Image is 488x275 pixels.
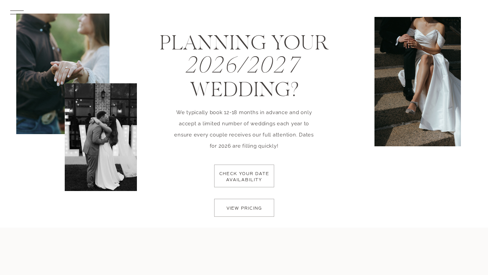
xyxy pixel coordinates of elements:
a: check your date availability [217,171,271,191]
p: Planning your wedding? [119,33,369,109]
a: view pricing [220,206,268,215]
p: We typically book 12-18 months in advance and only accept a limited number of weddings each year ... [171,107,317,135]
p: 2026/2027 [129,54,357,75]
